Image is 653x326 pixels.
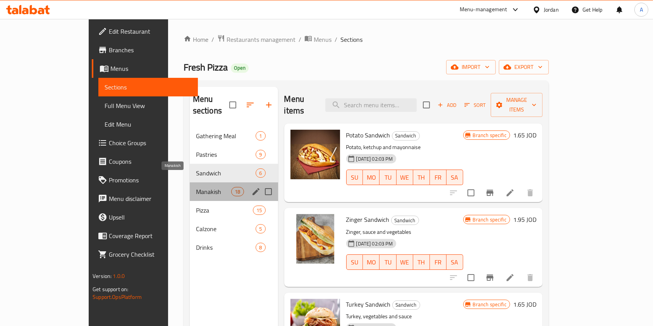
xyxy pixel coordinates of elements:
[470,216,510,223] span: Branch specific
[259,96,278,114] button: Add section
[392,300,420,310] div: Sandwich
[346,299,391,310] span: Turkey Sandwich
[256,168,265,178] div: items
[435,99,459,111] button: Add
[109,231,192,240] span: Coverage Report
[416,257,427,268] span: TH
[93,271,112,281] span: Version:
[98,96,198,115] a: Full Menu View
[460,5,507,14] div: Menu-management
[350,257,360,268] span: SU
[190,164,278,182] div: Sandwich6
[430,254,447,270] button: FR
[105,82,192,92] span: Sections
[346,254,363,270] button: SU
[397,170,413,185] button: WE
[196,243,256,252] div: Drinks
[397,254,413,270] button: WE
[92,245,198,264] a: Grocery Checklist
[231,63,249,73] div: Open
[190,238,278,257] div: Drinks8
[416,172,427,183] span: TH
[256,131,265,141] div: items
[346,142,463,152] p: Potato, ketchup and mayonnaise
[105,101,192,110] span: Full Menu View
[196,224,256,233] div: Calzone
[521,184,540,202] button: delete
[196,187,231,196] span: Manakish
[109,175,192,185] span: Promotions
[464,101,486,110] span: Sort
[253,207,265,214] span: 15
[92,134,198,152] a: Choice Groups
[98,115,198,134] a: Edit Menu
[505,273,515,282] a: Edit menu item
[392,131,420,141] div: Sandwich
[256,224,265,233] div: items
[366,257,376,268] span: MO
[190,145,278,164] div: Pastries9
[346,129,390,141] span: Potato Sandwich
[256,243,265,252] div: items
[497,95,536,115] span: Manage items
[92,22,198,41] a: Edit Restaurant
[184,58,228,76] span: Fresh Pizza
[491,93,543,117] button: Manage items
[363,170,380,185] button: MO
[346,312,463,321] p: Turkey, vegetables and sauce
[211,35,214,44] li: /
[232,188,243,196] span: 18
[433,257,443,268] span: FR
[353,240,396,247] span: [DATE] 02:03 PM
[400,172,410,183] span: WE
[196,206,253,215] span: Pizza
[250,186,262,197] button: edit
[109,157,192,166] span: Coupons
[366,172,376,183] span: MO
[304,34,332,45] a: Menus
[109,250,192,259] span: Grocery Checklist
[430,170,447,185] button: FR
[105,120,192,129] span: Edit Menu
[256,132,265,140] span: 1
[299,35,301,44] li: /
[225,97,241,113] span: Select all sections
[450,172,460,183] span: SA
[253,206,265,215] div: items
[400,257,410,268] span: WE
[505,188,515,197] a: Edit menu item
[521,268,540,287] button: delete
[184,34,549,45] nav: breadcrumb
[231,187,244,196] div: items
[196,168,256,178] span: Sandwich
[450,257,460,268] span: SA
[92,59,198,78] a: Menus
[231,65,249,71] span: Open
[92,189,198,208] a: Menu disclaimer
[241,96,259,114] span: Sort sections
[340,35,363,44] span: Sections
[513,214,536,225] h6: 1.95 JOD
[196,150,256,159] span: Pastries
[227,35,296,44] span: Restaurants management
[93,284,128,294] span: Get support on:
[513,130,536,141] h6: 1.65 JOD
[109,213,192,222] span: Upsell
[513,299,536,310] h6: 1.65 JOD
[380,170,396,185] button: TU
[383,257,393,268] span: TU
[335,35,337,44] li: /
[196,131,256,141] div: Gathering Meal
[380,254,396,270] button: TU
[190,201,278,220] div: Pizza15
[346,227,463,237] p: Zinger, sauce and vegetables
[98,78,198,96] a: Sections
[256,170,265,177] span: 6
[93,292,142,302] a: Support.OpsPlatform
[284,93,316,117] h2: Menu items
[481,184,499,202] button: Branch-specific-item
[383,172,393,183] span: TU
[392,216,419,225] span: Sandwich
[505,62,543,72] span: export
[447,254,463,270] button: SA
